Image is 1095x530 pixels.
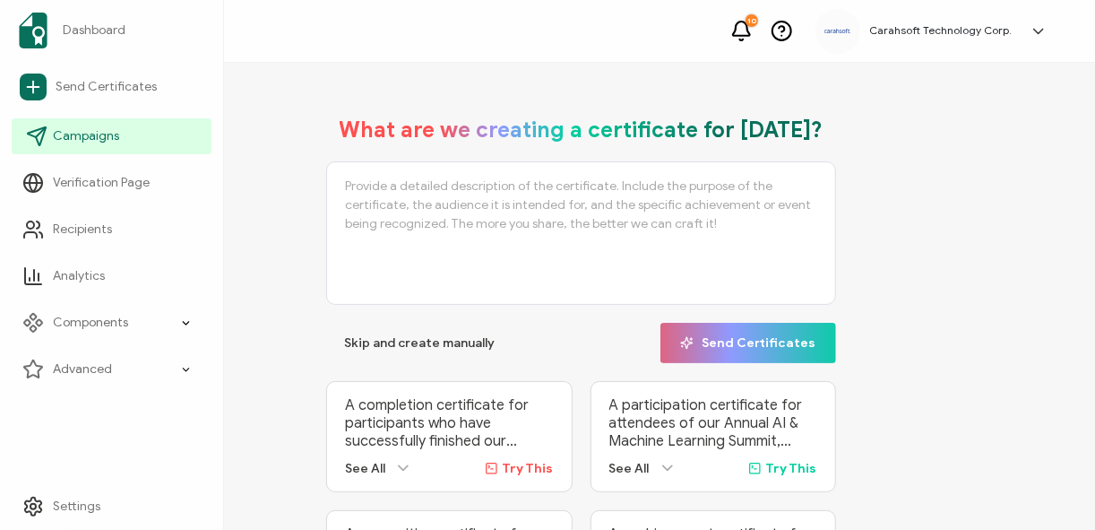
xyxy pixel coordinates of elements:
[53,174,150,192] span: Verification Page
[12,66,211,108] a: Send Certificates
[53,221,112,239] span: Recipients
[12,5,211,56] a: Dashboard
[53,267,105,285] span: Analytics
[63,22,125,39] span: Dashboard
[1005,444,1095,530] iframe: Chat Widget
[746,14,758,27] div: 10
[53,498,100,516] span: Settings
[12,165,211,201] a: Verification Page
[12,118,211,154] a: Campaigns
[340,117,823,143] h1: What are we creating a certificate for [DATE]?
[609,461,650,476] span: See All
[503,461,554,476] span: Try This
[56,78,157,96] span: Send Certificates
[345,461,385,476] span: See All
[53,361,112,378] span: Advanced
[53,314,128,332] span: Components
[824,29,851,34] img: a9ee5910-6a38-4b3f-8289-cffb42fa798b.svg
[326,323,513,363] button: Skip and create manually
[53,127,119,145] span: Campaigns
[344,337,495,350] span: Skip and create manually
[766,461,817,476] span: Try This
[12,258,211,294] a: Analytics
[12,212,211,248] a: Recipients
[609,396,817,450] p: A participation certificate for attendees of our Annual AI & Machine Learning Summit, which broug...
[680,336,816,350] span: Send Certificates
[660,323,836,363] button: Send Certificates
[869,24,1012,37] h5: Carahsoft Technology Corp.
[345,396,553,450] p: A completion certificate for participants who have successfully finished our ‘Advanced Digital Ma...
[19,13,47,48] img: sertifier-logomark-colored.svg
[12,489,211,525] a: Settings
